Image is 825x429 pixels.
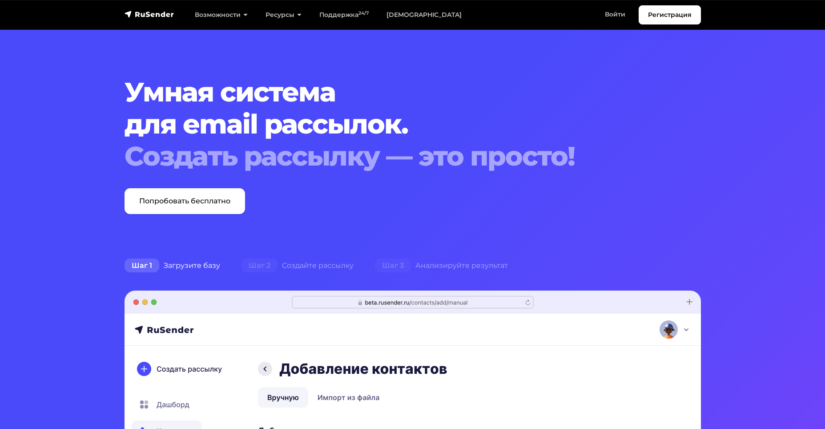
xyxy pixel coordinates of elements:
[125,10,174,19] img: RuSender
[364,257,519,275] div: Анализируйте результат
[186,6,257,24] a: Возможности
[125,188,245,214] a: Попробовать бесплатно
[125,259,159,273] span: Шаг 1
[125,140,652,172] div: Создать рассылку — это просто!
[114,257,231,275] div: Загрузите базу
[596,5,634,24] a: Войти
[310,6,378,24] a: Поддержка24/7
[358,10,369,16] sup: 24/7
[378,6,471,24] a: [DEMOGRAPHIC_DATA]
[639,5,701,24] a: Регистрация
[241,259,278,273] span: Шаг 2
[257,6,310,24] a: Ресурсы
[125,76,652,172] h1: Умная система для email рассылок.
[375,259,411,273] span: Шаг 3
[231,257,364,275] div: Создайте рассылку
